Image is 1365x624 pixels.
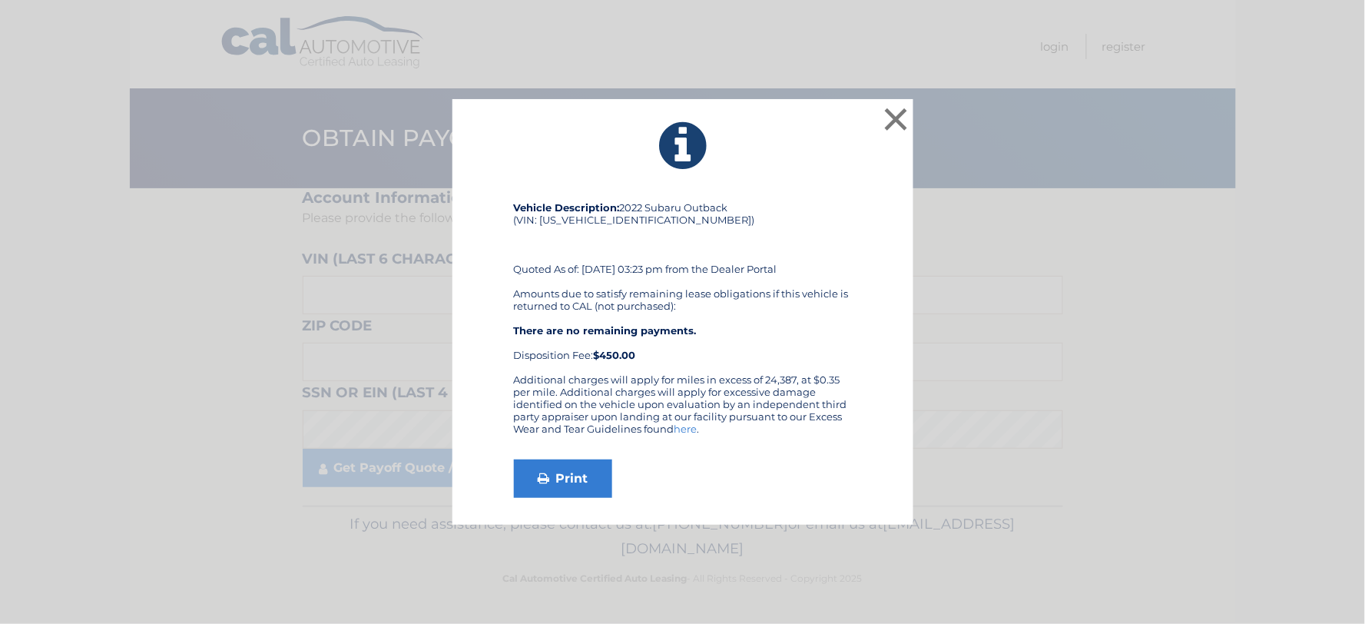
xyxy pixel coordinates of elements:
div: Amounts due to satisfy remaining lease obligations if this vehicle is returned to CAL (not purcha... [514,287,852,361]
strong: There are no remaining payments. [514,324,697,337]
div: Additional charges will apply for miles in excess of 24,387, at $0.35 per mile. Additional charge... [514,373,852,447]
strong: Vehicle Description: [514,201,620,214]
a: here [674,423,697,435]
button: × [881,104,912,134]
div: 2022 Subaru Outback (VIN: [US_VEHICLE_IDENTIFICATION_NUMBER]) Quoted As of: [DATE] 03:23 pm from ... [514,201,852,373]
strong: $450.00 [594,349,636,361]
a: Print [514,460,612,498]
